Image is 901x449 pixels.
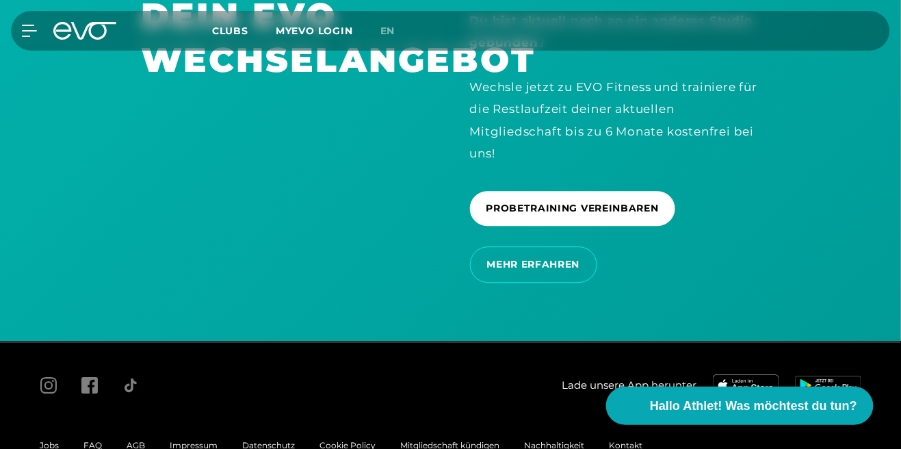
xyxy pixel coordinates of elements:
[470,10,760,164] div: ? Wechsle jetzt zu EVO Fitness und trainiere für die Restlaufzeit deiner aktuellen Mitgliedschaft...
[276,25,353,37] a: MYEVO LOGIN
[470,236,603,293] a: MEHR ERFAHREN
[650,397,857,415] span: Hallo Athlet! Was möchtest du tun?
[796,376,861,395] img: evofitness app
[562,378,697,394] span: Lade unsere App herunter
[212,24,276,37] a: Clubs
[212,25,248,37] span: Clubs
[380,23,412,39] a: en
[487,257,580,272] span: MEHR ERFAHREN
[486,201,660,216] span: PROBETRAINING VEREINBAREN
[714,374,779,396] img: evofitness app
[380,25,395,37] span: en
[606,387,874,425] button: Hallo Athlet! Was möchtest du tun?
[470,181,681,236] a: PROBETRAINING VEREINBAREN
